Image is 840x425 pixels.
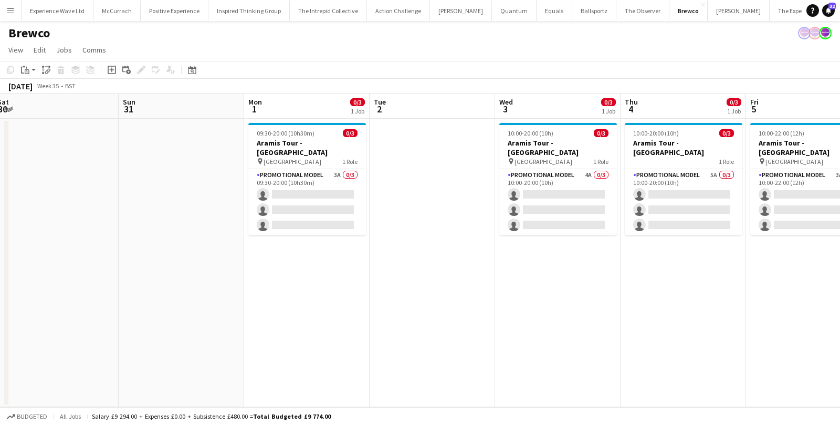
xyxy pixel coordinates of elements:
[93,1,141,21] button: McCurrach
[499,123,617,235] app-job-card: 10:00-20:00 (10h)0/3Aramis Tour - [GEOGRAPHIC_DATA] [GEOGRAPHIC_DATA]1 RolePromotional Model4A0/3...
[430,1,492,21] button: [PERSON_NAME]
[374,97,386,107] span: Tue
[264,158,321,165] span: [GEOGRAPHIC_DATA]
[8,45,23,55] span: View
[372,103,386,115] span: 2
[248,138,366,157] h3: Aramis Tour - [GEOGRAPHIC_DATA]
[121,103,135,115] span: 31
[499,138,617,157] h3: Aramis Tour - [GEOGRAPHIC_DATA]
[625,97,638,107] span: Thu
[498,103,513,115] span: 3
[141,1,208,21] button: Positive Experience
[290,1,367,21] button: The Intrepid Collective
[248,123,366,235] app-job-card: 09:30-20:00 (10h30m)0/3Aramis Tour - [GEOGRAPHIC_DATA] [GEOGRAPHIC_DATA]1 RolePromotional Model3A...
[123,97,135,107] span: Sun
[34,45,46,55] span: Edit
[537,1,572,21] button: Equals
[727,107,741,115] div: 1 Job
[257,129,314,137] span: 09:30-20:00 (10h30m)
[623,103,638,115] span: 4
[819,27,832,39] app-user-avatar: Sophie Barnes
[247,103,262,115] span: 1
[8,25,50,41] h1: Brewco
[35,82,61,90] span: Week 35
[625,169,742,235] app-card-role: Promotional Model5A0/310:00-20:00 (10h)
[351,107,364,115] div: 1 Job
[367,1,430,21] button: Action Challenge
[593,158,608,165] span: 1 Role
[798,27,811,39] app-user-avatar: Sophie Barnes
[828,3,836,9] span: 32
[350,98,365,106] span: 0/3
[5,411,49,422] button: Budgeted
[248,97,262,107] span: Mon
[499,169,617,235] app-card-role: Promotional Model4A0/310:00-20:00 (10h)
[750,97,759,107] span: Fri
[808,27,821,39] app-user-avatar: Sophie Barnes
[8,81,33,91] div: [DATE]
[719,129,734,137] span: 0/3
[4,43,27,57] a: View
[92,412,331,420] div: Salary £9 294.00 + Expenses £0.00 + Subsistence £480.00 =
[22,1,93,21] button: Experience Wave Ltd
[82,45,106,55] span: Comms
[343,129,358,137] span: 0/3
[669,1,708,21] button: Brewco
[78,43,110,57] a: Comms
[625,138,742,157] h3: Aramis Tour - [GEOGRAPHIC_DATA]
[508,129,553,137] span: 10:00-20:00 (10h)
[56,45,72,55] span: Jobs
[499,97,513,107] span: Wed
[727,98,741,106] span: 0/3
[759,129,804,137] span: 10:00-22:00 (12h)
[253,412,331,420] span: Total Budgeted £9 774.00
[601,98,616,106] span: 0/3
[765,158,823,165] span: [GEOGRAPHIC_DATA]
[17,413,47,420] span: Budgeted
[719,158,734,165] span: 1 Role
[708,1,770,21] button: [PERSON_NAME]
[65,82,76,90] div: BST
[633,129,679,137] span: 10:00-20:00 (10h)
[749,103,759,115] span: 5
[594,129,608,137] span: 0/3
[29,43,50,57] a: Edit
[572,1,616,21] button: Ballsportz
[248,169,366,235] app-card-role: Promotional Model3A0/309:30-20:00 (10h30m)
[52,43,76,57] a: Jobs
[625,123,742,235] app-job-card: 10:00-20:00 (10h)0/3Aramis Tour - [GEOGRAPHIC_DATA]1 RolePromotional Model5A0/310:00-20:00 (10h)
[208,1,290,21] button: Inspired Thinking Group
[616,1,669,21] button: The Observer
[602,107,615,115] div: 1 Job
[342,158,358,165] span: 1 Role
[822,4,835,17] a: 32
[58,412,83,420] span: All jobs
[514,158,572,165] span: [GEOGRAPHIC_DATA]
[492,1,537,21] button: Quantum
